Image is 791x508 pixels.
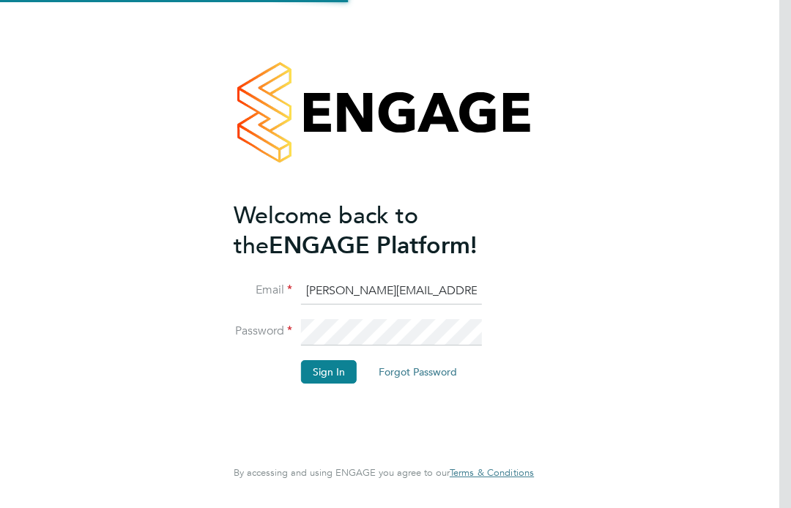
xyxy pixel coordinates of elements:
[450,467,534,479] a: Terms & Conditions
[234,466,534,479] span: By accessing and using ENGAGE you agree to our
[301,278,482,305] input: Enter your work email...
[234,283,292,298] label: Email
[234,201,519,261] h2: ENGAGE Platform!
[234,201,418,260] span: Welcome back to the
[367,360,469,384] button: Forgot Password
[301,360,357,384] button: Sign In
[450,466,534,479] span: Terms & Conditions
[234,324,292,339] label: Password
